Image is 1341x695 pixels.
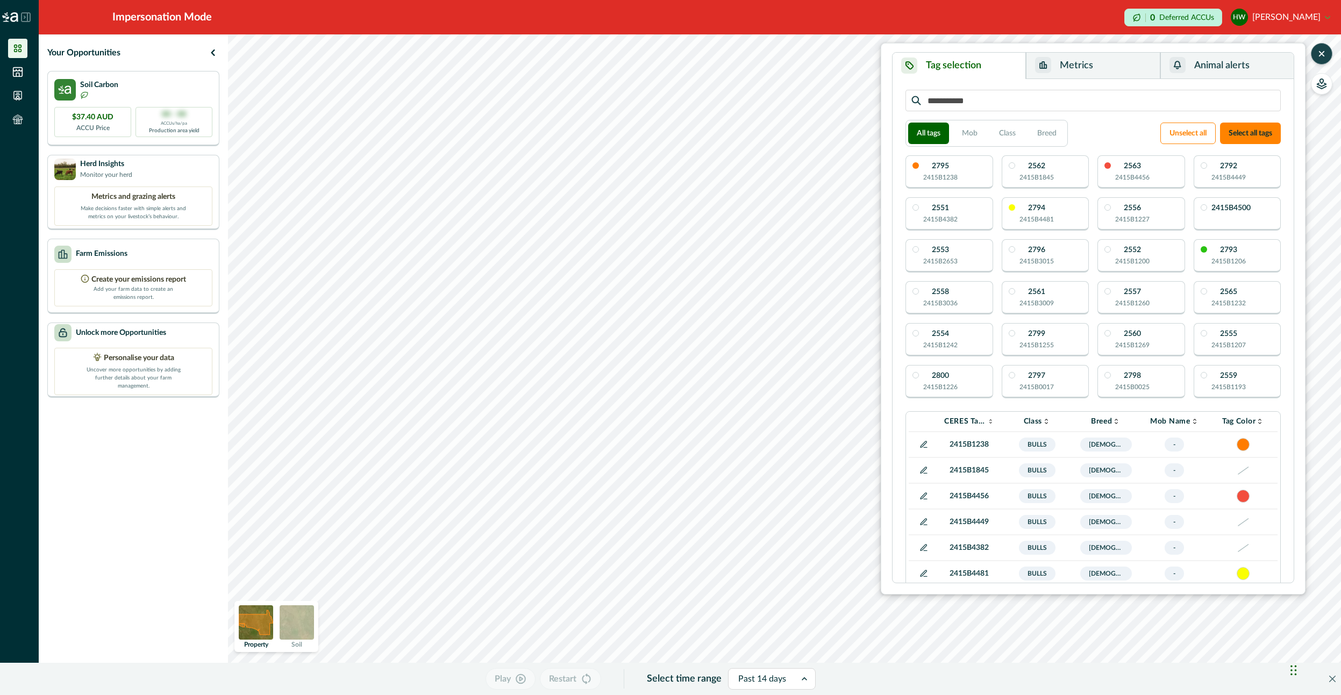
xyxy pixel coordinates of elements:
[1115,214,1150,224] p: 2415B1227
[2,12,18,22] img: Logo
[1024,417,1043,426] p: Class
[923,298,958,308] p: 2415B3036
[923,382,958,392] p: 2415B1226
[1220,330,1237,338] p: 2555
[1211,204,1251,212] p: 2415B4500
[549,672,576,685] p: Restart
[1165,489,1184,503] span: -
[893,53,1026,79] button: Tag selection
[1019,541,1055,555] span: Bulls
[1019,256,1054,266] p: 2415B3015
[1091,417,1112,426] p: Breed
[1165,541,1184,555] span: -
[1220,372,1237,379] p: 2559
[1029,123,1065,144] button: Breed
[161,120,187,127] p: ACCUs/ha/pa
[1028,372,1045,379] p: 2797
[1220,246,1237,254] p: 2793
[944,417,987,426] p: CERES Tag VID
[1026,53,1160,79] button: Metrics
[239,605,273,640] img: property preview
[923,214,958,224] p: 2415B4382
[1019,515,1055,529] span: Bulls
[1019,463,1055,477] span: Bulls
[1028,330,1045,338] p: 2799
[944,542,994,554] p: 2415B4382
[923,173,958,182] p: 2415B1238
[1019,298,1054,308] p: 2415B3009
[495,672,511,685] p: Play
[1028,288,1045,296] p: 2561
[244,641,268,648] p: Property
[1019,489,1055,503] span: Bulls
[1165,438,1184,452] span: -
[1124,204,1141,212] p: 2556
[1287,643,1341,695] iframe: Chat Widget
[1028,162,1045,170] p: 2562
[932,372,949,379] p: 2800
[932,246,949,254] p: 2553
[47,46,120,59] p: Your Opportunities
[1124,288,1141,296] p: 2557
[944,439,994,450] p: 2415B1238
[1124,246,1141,254] p: 2552
[80,159,132,170] p: Herd Insights
[923,340,958,350] p: 2415B1242
[944,568,994,579] p: 2415B4481
[1124,372,1141,379] p: 2798
[1019,567,1055,581] span: Bulls
[647,672,722,686] p: Select time range
[104,353,174,364] p: Personalise your data
[76,123,110,133] p: ACCU Price
[112,9,212,25] div: Impersonation Mode
[1165,463,1184,477] span: -
[1160,123,1216,144] button: Unselect all
[953,123,986,144] button: Mob
[1080,515,1132,529] span: [DEMOGRAPHIC_DATA]
[1115,340,1150,350] p: 2415B1269
[923,256,958,266] p: 2415B2653
[1211,256,1246,266] p: 2415B1206
[1080,438,1132,452] span: [DEMOGRAPHIC_DATA]
[908,123,949,144] button: All tags
[1080,541,1132,555] span: [DEMOGRAPHIC_DATA]
[1028,204,1045,212] p: 2794
[932,330,949,338] p: 2554
[162,109,186,120] p: 00 - 00
[1220,288,1237,296] p: 2565
[1159,13,1214,22] p: Deferred ACCUs
[1150,13,1155,22] p: 0
[149,127,199,135] p: Production area yield
[91,274,186,285] p: Create your emissions report
[540,668,601,690] button: Restart
[280,605,314,640] img: soil preview
[1290,654,1297,686] div: Drag
[1019,340,1054,350] p: 2415B1255
[944,517,994,528] p: 2415B4449
[1160,53,1294,79] button: Animal alerts
[990,123,1024,144] button: Class
[1019,214,1054,224] p: 2415B4481
[91,191,175,203] p: Metrics and grazing alerts
[1220,123,1281,144] button: Select all tags
[1019,438,1055,452] span: Bulls
[1124,330,1141,338] p: 2560
[1165,515,1184,529] span: -
[93,285,174,302] p: Add your farm data to create an emissions report.
[1080,567,1132,581] span: [DEMOGRAPHIC_DATA]
[1211,298,1246,308] p: 2415B1232
[1222,417,1256,426] p: Tag Color
[291,641,302,648] p: Soil
[486,668,536,690] button: Play
[1115,173,1150,182] p: 2415B4456
[76,327,166,339] p: Unlock more Opportunities
[1231,4,1330,30] button: Helen Wyatt[PERSON_NAME]
[1165,567,1184,581] span: -
[1115,256,1150,266] p: 2415B1200
[80,203,187,221] p: Make decisions faster with simple alerts and metrics on your livestock’s behaviour.
[1220,162,1237,170] p: 2792
[80,364,187,390] p: Uncover more opportunities by adding further details about your farm management.
[1211,173,1246,182] p: 2415B4449
[1080,489,1132,503] span: [DEMOGRAPHIC_DATA]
